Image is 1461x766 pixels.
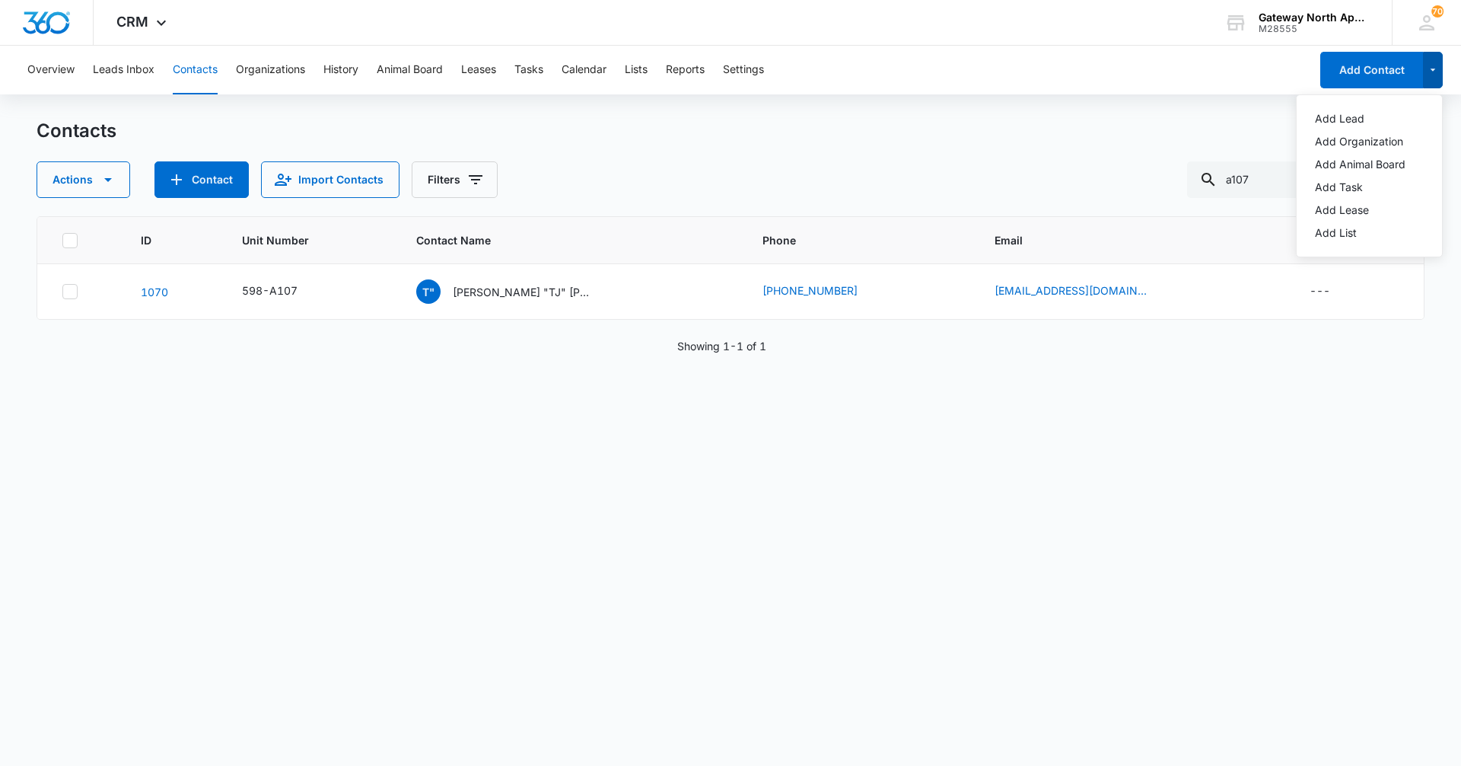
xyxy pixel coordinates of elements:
[173,46,218,94] button: Contacts
[1259,11,1370,24] div: account name
[1297,176,1442,199] button: Add Task
[416,232,704,248] span: Contact Name
[995,232,1251,248] span: Email
[666,46,705,94] button: Reports
[1310,282,1330,301] div: ---
[762,232,936,248] span: Phone
[27,46,75,94] button: Overview
[1315,159,1405,170] div: Add Animal Board
[1315,182,1405,193] div: Add Task
[412,161,498,198] button: Filters
[37,120,116,142] h1: Contacts
[1320,52,1423,88] button: Add Contact
[242,282,325,301] div: Unit Number - 598-A107 - Select to Edit Field
[625,46,648,94] button: Lists
[154,161,249,198] button: Add Contact
[1431,5,1443,18] div: notifications count
[762,282,885,301] div: Phone - 720-926-2542 - Select to Edit Field
[762,282,858,298] a: [PHONE_NUMBER]
[377,46,443,94] button: Animal Board
[1315,228,1405,238] div: Add List
[1431,5,1443,18] span: 70
[1297,199,1442,222] button: Add Lease
[1259,24,1370,34] div: account id
[323,46,358,94] button: History
[37,161,130,198] button: Actions
[141,286,168,298] a: Navigate to contact details page for Timothy "TJ" McCall
[416,279,441,304] span: T"
[236,46,305,94] button: Organizations
[1297,153,1442,176] button: Add Animal Board
[995,282,1174,301] div: Email - mccallmac200@live.com - Select to Edit Field
[723,46,764,94] button: Settings
[141,232,183,248] span: ID
[1310,282,1358,301] div: Notes - - Select to Edit Field
[1315,113,1405,124] div: Add Lead
[242,282,298,298] div: 598-A107
[93,46,154,94] button: Leads Inbox
[1297,130,1442,153] button: Add Organization
[514,46,543,94] button: Tasks
[1315,136,1405,147] div: Add Organization
[416,279,617,304] div: Contact Name - Timothy "TJ" McCall - Select to Edit Field
[242,232,380,248] span: Unit Number
[677,338,766,354] p: Showing 1-1 of 1
[1187,161,1424,198] input: Search Contacts
[1297,107,1442,130] button: Add Lead
[116,14,148,30] span: CRM
[461,46,496,94] button: Leases
[453,284,590,300] p: [PERSON_NAME] "TJ" [PERSON_NAME]
[261,161,399,198] button: Import Contacts
[995,282,1147,298] a: [EMAIL_ADDRESS][DOMAIN_NAME]
[1297,222,1442,244] button: Add List
[1315,205,1405,215] div: Add Lease
[562,46,606,94] button: Calendar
